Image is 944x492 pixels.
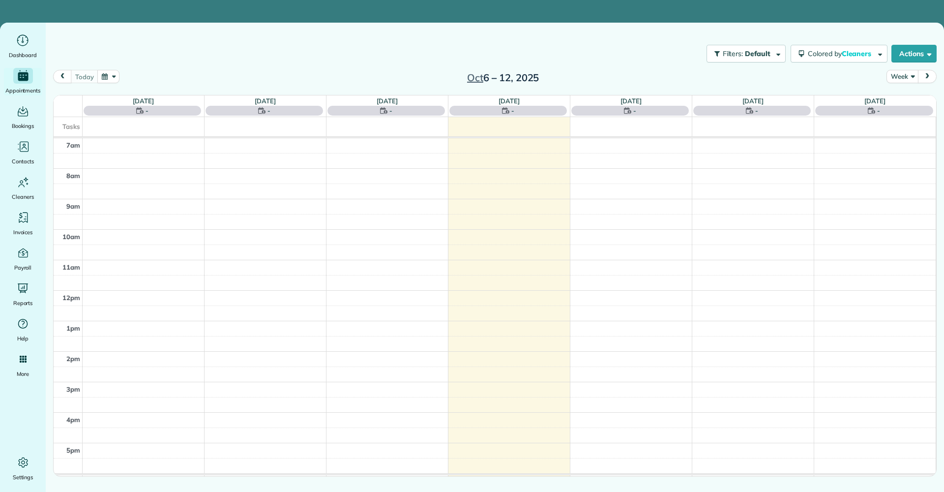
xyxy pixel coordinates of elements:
span: Settings [13,472,33,482]
a: [DATE] [499,97,520,105]
span: Cleaners [12,192,34,202]
span: Reports [13,298,33,308]
button: Week [886,70,918,83]
a: [DATE] [620,97,642,105]
span: 2pm [66,355,80,363]
span: - [389,106,392,116]
a: Appointments [4,68,42,95]
span: Invoices [13,227,33,237]
span: Payroll [14,263,32,273]
span: 7am [66,141,80,149]
a: Help [4,316,42,343]
span: 1pm [66,324,80,332]
span: Tasks [62,123,80,130]
button: Colored byCleaners [791,45,887,62]
a: [DATE] [255,97,276,105]
a: Filters: Default [702,45,786,62]
a: Dashboard [4,32,42,60]
span: Cleaners [842,49,873,58]
a: [DATE] [133,97,154,105]
button: next [918,70,937,83]
span: - [755,106,758,116]
span: Help [17,334,29,343]
a: Reports [4,280,42,308]
button: Filters: Default [707,45,786,62]
span: Default [745,49,771,58]
span: Contacts [12,156,34,166]
span: 10am [62,233,80,241]
span: 3pm [66,385,80,393]
span: Bookings [12,121,34,131]
h2: 6 – 12, 2025 [442,72,564,83]
span: - [877,106,880,116]
span: 11am [62,263,80,271]
span: 9am [66,202,80,210]
span: - [511,106,514,116]
span: 4pm [66,416,80,424]
span: More [17,369,29,379]
span: - [146,106,148,116]
a: Bookings [4,103,42,131]
span: Dashboard [9,50,37,60]
a: Invoices [4,210,42,237]
a: Contacts [4,139,42,166]
span: 5pm [66,446,80,454]
button: today [71,70,98,83]
a: [DATE] [742,97,764,105]
span: - [633,106,636,116]
span: Colored by [808,49,875,58]
a: Payroll [4,245,42,273]
span: Appointments [5,86,41,95]
a: Cleaners [4,174,42,202]
span: 12pm [62,294,80,302]
span: Oct [467,71,483,84]
span: Filters: [723,49,743,58]
a: [DATE] [377,97,398,105]
button: prev [53,70,72,83]
span: - [267,106,270,116]
a: Settings [4,455,42,482]
span: 8am [66,172,80,180]
button: Actions [891,45,937,62]
a: [DATE] [864,97,885,105]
